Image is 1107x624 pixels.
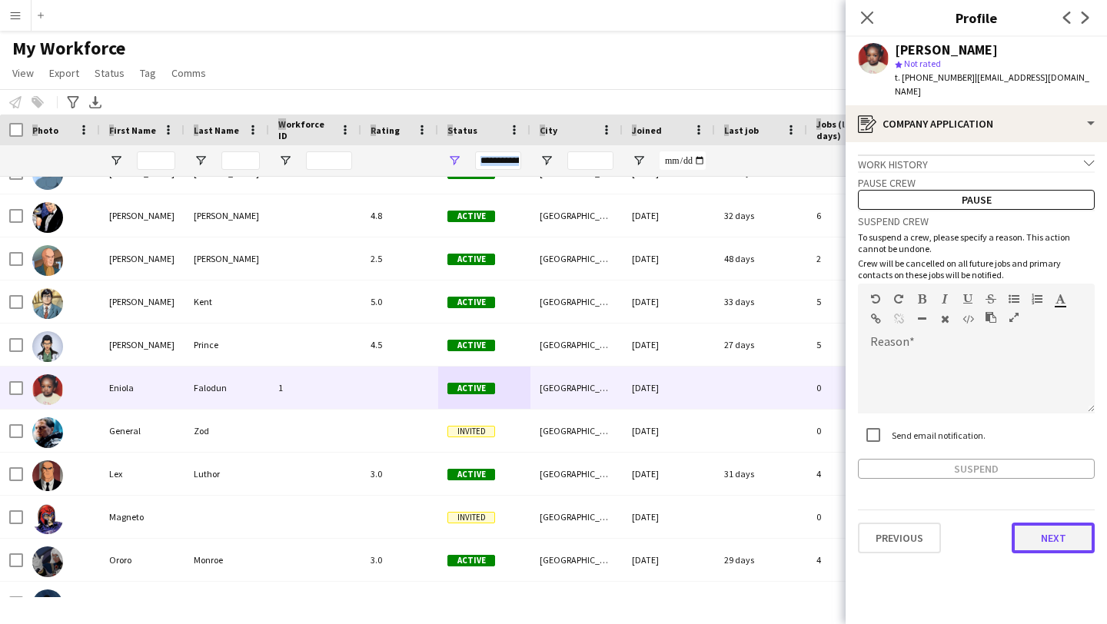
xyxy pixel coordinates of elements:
div: [DATE] [623,194,715,237]
button: Pause [858,190,1095,210]
input: Joined Filter Input [660,151,706,170]
button: Paste as plain text [986,311,996,324]
div: 4.5 [361,324,438,366]
div: 2.5 [361,237,438,280]
div: [DATE] [623,410,715,452]
span: Active [447,383,495,394]
label: Send email notification. [889,430,986,441]
a: Status [88,63,131,83]
button: Open Filter Menu [540,154,553,168]
input: Workforce ID Filter Input [306,151,352,170]
div: [PERSON_NAME] [100,324,184,366]
div: 3.5 [361,582,438,624]
div: 3 [807,582,907,624]
div: Ororo [100,539,184,581]
button: Clear Formatting [939,313,950,325]
div: Cobblepot [184,582,269,624]
span: t. [PHONE_NUMBER] [895,71,975,83]
div: [GEOGRAPHIC_DATA] [530,280,623,323]
span: City [540,124,557,136]
div: 3.0 [361,539,438,581]
app-action-btn: Advanced filters [64,93,82,111]
div: [DATE] [623,539,715,581]
span: Active [447,297,495,308]
span: Active [447,469,495,480]
span: Not rated [904,58,941,69]
div: [PERSON_NAME] [100,194,184,237]
div: [PERSON_NAME] [184,194,269,237]
span: Active [447,254,495,265]
img: Diana Prince [32,331,63,362]
div: 5 [807,280,907,323]
div: 32 days [715,194,807,237]
div: 48 days [715,237,807,280]
div: [GEOGRAPHIC_DATA] [530,367,623,409]
a: Comms [165,63,212,83]
span: My Workforce [12,37,125,60]
div: Monroe [184,539,269,581]
div: 2 [807,237,907,280]
input: First Name Filter Input [137,151,175,170]
div: Work history [858,154,1095,171]
a: Tag [134,63,162,83]
img: Lex Luthor [32,460,63,491]
span: Rating [371,124,400,136]
div: 6 [807,194,907,237]
button: Open Filter Menu [632,154,646,168]
div: 0 [807,410,907,452]
div: Zod [184,410,269,452]
span: Invited [447,426,495,437]
button: HTML Code [962,313,973,325]
a: Export [43,63,85,83]
span: Photo [32,124,58,136]
div: 3.0 [361,453,438,495]
img: Eniola Falodun [32,374,63,405]
button: Open Filter Menu [109,154,123,168]
div: [GEOGRAPHIC_DATA] [530,324,623,366]
a: View [6,63,40,83]
div: 31 days [715,453,807,495]
img: Bruce Wayne [32,202,63,233]
div: 4 [807,539,907,581]
div: 0 [807,367,907,409]
div: [GEOGRAPHIC_DATA] [530,194,623,237]
button: Next [1012,523,1095,553]
div: [DATE] [623,453,715,495]
h3: Profile [846,8,1107,28]
div: General [100,410,184,452]
span: | [EMAIL_ADDRESS][DOMAIN_NAME] [895,71,1089,97]
input: Last Name Filter Input [221,151,260,170]
div: [GEOGRAPHIC_DATA] [530,496,623,538]
span: Active [447,555,495,566]
button: Open Filter Menu [447,154,461,168]
img: Charles Xavier [32,245,63,276]
div: 4.8 [361,194,438,237]
p: To suspend a crew, please specify a reason. This action cannot be undone. [858,231,1095,254]
div: 33 days [715,280,807,323]
div: [GEOGRAPHIC_DATA] [530,237,623,280]
span: Active [447,340,495,351]
span: Jobs (last 90 days) [816,118,879,141]
div: 27 days [715,324,807,366]
div: Luthor [184,453,269,495]
div: [PERSON_NAME] [100,237,184,280]
div: 4 [807,453,907,495]
div: [GEOGRAPHIC_DATA] [530,582,623,624]
div: 5.0 [361,280,438,323]
button: Horizontal Line [916,313,927,325]
span: Last Name [194,124,239,136]
div: 0 [807,496,907,538]
div: 38 days [715,582,807,624]
img: Ororo Monroe [32,546,63,577]
button: Ordered List [1032,293,1042,305]
div: 1 [269,367,361,409]
div: Falodun [184,367,269,409]
h3: Suspend crew [858,214,1095,228]
div: Company application [846,105,1107,142]
div: [GEOGRAPHIC_DATA] [530,539,623,581]
div: Kent [184,280,269,323]
p: Crew will be cancelled on all future jobs and primary contacts on these jobs will be notified. [858,257,1095,280]
img: Magneto [32,503,63,534]
div: 29 days [715,539,807,581]
button: Previous [858,523,941,553]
